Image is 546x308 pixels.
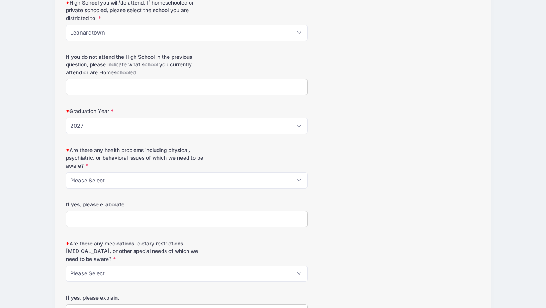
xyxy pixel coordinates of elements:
label: If you do not attend the High School in the previous question, please indicate what school you cu... [66,53,204,76]
label: If yes, please ellaborate. [66,201,204,208]
label: Are there any medications, dietary restrictions, [MEDICAL_DATA], or other special needs of which ... [66,240,204,263]
label: Are there any health problems including physical, psychiatric, or behavioral issues of which we n... [66,146,204,170]
label: Graduation Year [66,107,204,115]
label: If yes, please explain. [66,294,204,302]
